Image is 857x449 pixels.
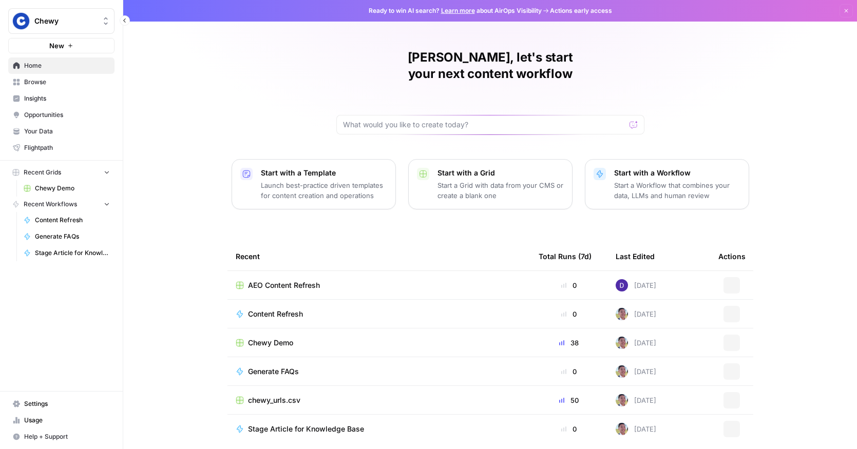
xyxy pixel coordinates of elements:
[24,61,110,70] span: Home
[8,165,115,180] button: Recent Grids
[19,228,115,245] a: Generate FAQs
[236,280,522,290] a: AEO Content Refresh
[369,6,542,15] span: Ready to win AI search? about AirOps Visibility
[35,184,110,193] span: Chewy Demo
[24,416,110,425] span: Usage
[718,242,746,270] div: Actions
[539,242,592,270] div: Total Runs (7d)
[616,365,628,378] img: 99f2gcj60tl1tjps57nny4cf0tt1
[539,280,599,290] div: 0
[236,366,522,377] a: Generate FAQs
[24,110,110,120] span: Opportunities
[34,16,97,26] span: Chewy
[614,180,740,201] p: Start a Workflow that combines your data, LLMs and human review
[616,308,656,320] div: [DATE]
[8,123,115,140] a: Your Data
[8,396,115,412] a: Settings
[19,212,115,228] a: Content Refresh
[437,180,564,201] p: Start a Grid with data from your CMS or create a blank one
[19,180,115,197] a: Chewy Demo
[24,77,110,87] span: Browse
[261,168,387,178] p: Start with a Template
[8,90,115,107] a: Insights
[539,338,599,348] div: 38
[49,41,64,51] span: New
[614,168,740,178] p: Start with a Workflow
[24,200,77,209] span: Recent Workflows
[24,168,61,177] span: Recent Grids
[616,337,628,349] img: 99f2gcj60tl1tjps57nny4cf0tt1
[35,232,110,241] span: Generate FAQs
[616,394,656,406] div: [DATE]
[437,168,564,178] p: Start with a Grid
[248,309,303,319] span: Content Refresh
[8,428,115,445] button: Help + Support
[8,8,115,34] button: Workspace: Chewy
[12,12,30,30] img: Chewy Logo
[616,242,655,270] div: Last Edited
[24,94,110,103] span: Insights
[35,248,110,258] span: Stage Article for Knowledge Base
[539,395,599,405] div: 50
[616,394,628,406] img: 99f2gcj60tl1tjps57nny4cf0tt1
[24,432,110,441] span: Help + Support
[24,399,110,408] span: Settings
[616,423,628,435] img: 99f2gcj60tl1tjps57nny4cf0tt1
[616,365,656,378] div: [DATE]
[8,412,115,428] a: Usage
[616,308,628,320] img: 99f2gcj60tl1tjps57nny4cf0tt1
[236,309,522,319] a: Content Refresh
[248,338,293,348] span: Chewy Demo
[35,216,110,225] span: Content Refresh
[261,180,387,201] p: Launch best-practice driven templates for content creation and operations
[539,309,599,319] div: 0
[8,140,115,156] a: Flightpath
[8,107,115,123] a: Opportunities
[408,159,573,209] button: Start with a GridStart a Grid with data from your CMS or create a blank one
[236,424,522,434] a: Stage Article for Knowledge Base
[8,38,115,53] button: New
[248,424,364,434] span: Stage Article for Knowledge Base
[232,159,396,209] button: Start with a TemplateLaunch best-practice driven templates for content creation and operations
[248,395,300,405] span: chewy_urls.csv
[8,74,115,90] a: Browse
[616,279,656,291] div: [DATE]
[585,159,749,209] button: Start with a WorkflowStart a Workflow that combines your data, LLMs and human review
[236,338,522,348] a: Chewy Demo
[616,337,656,349] div: [DATE]
[336,49,644,82] h1: [PERSON_NAME], let's start your next content workflow
[24,143,110,152] span: Flightpath
[236,395,522,405] a: chewy_urls.csv
[539,366,599,377] div: 0
[441,7,475,14] a: Learn more
[248,280,320,290] span: AEO Content Refresh
[616,279,628,291] img: 6clbhjv5t98vtpq4yyt91utag0vy
[248,366,299,377] span: Generate FAQs
[236,242,522,270] div: Recent
[24,127,110,136] span: Your Data
[539,424,599,434] div: 0
[8,57,115,74] a: Home
[19,245,115,261] a: Stage Article for Knowledge Base
[616,423,656,435] div: [DATE]
[8,197,115,212] button: Recent Workflows
[550,6,612,15] span: Actions early access
[343,120,625,130] input: What would you like to create today?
